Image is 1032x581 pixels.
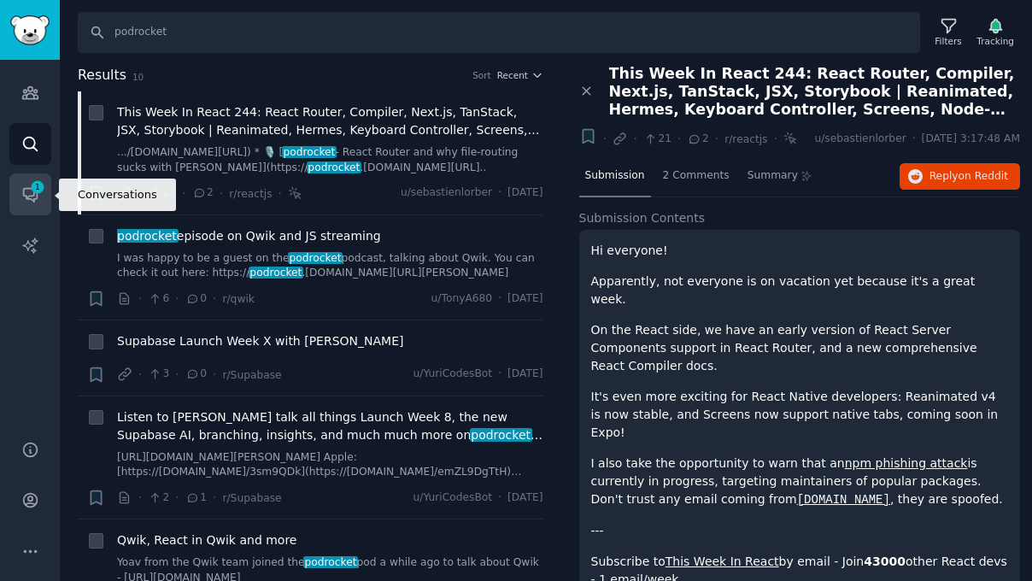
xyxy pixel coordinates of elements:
p: On the React side, we have an early version of React Server Components support in React Router, a... [591,321,1009,375]
span: u/sebastienlorber [814,132,906,147]
span: u/YuriCodesBot [413,490,493,506]
button: Recent [497,69,543,81]
span: podrocket [115,229,178,243]
span: r/reactjs [724,133,767,145]
span: · [182,185,185,202]
span: 1 [30,181,45,193]
a: I was happy to be a guest on thepodrocketpodcast, talking about Qwik. You can check it out here: ... [117,251,543,281]
span: · [677,130,681,148]
span: This Week In React 244: React Router, Compiler, Next.js, TanStack, JSX, Storybook | Reanimated, H... [609,65,1021,119]
code: [DOMAIN_NAME] [797,493,890,507]
span: u/YuriCodesBot [413,367,493,382]
span: · [175,489,179,507]
span: · [213,290,216,308]
a: ​ [URL][DOMAIN_NAME][PERSON_NAME] Apple: [https://[DOMAIN_NAME]/3sm9QDk](https://[DOMAIN_NAME]/em... [117,450,543,480]
span: Submission [585,168,645,184]
span: 21 [643,132,671,147]
a: [DOMAIN_NAME] [797,492,890,506]
span: · [498,185,501,201]
span: · [213,489,216,507]
p: --- [591,522,1009,540]
span: 3 [148,367,169,382]
a: Qwik, React in Qwik and more [117,531,296,549]
span: 10 [132,72,144,82]
div: Tracking [976,35,1014,47]
span: · [715,130,718,148]
button: Tracking [970,15,1020,50]
span: Submission Contents [579,209,706,227]
button: Replyon Reddit [900,163,1020,191]
span: r/qwik [222,293,254,305]
span: 6 [148,291,169,307]
span: r/reactjs [229,188,272,200]
span: · [138,185,142,202]
span: podrocket [303,556,359,568]
a: .../[DOMAIN_NAME][URL]) * 🎙️ [podrocket- React Router and why file-routing sucks with [PERSON_NAM... [117,145,543,175]
span: · [498,291,501,307]
a: Listen to [PERSON_NAME] talk all things Launch Week 8, the new Supabase AI, branching, insights, ... [117,408,543,444]
span: 2 [148,490,169,506]
span: · [220,185,223,202]
span: podrocket [249,267,304,279]
span: 2 [192,185,214,201]
span: 21 [148,185,176,201]
span: [DATE] [507,185,542,201]
span: Results [78,65,126,86]
span: u/TonyA680 [431,291,493,307]
span: r/Supabase [222,369,281,381]
span: · [603,130,607,148]
span: 1 [185,490,207,506]
span: · [498,367,501,382]
p: I also take the opportunity to warn that an is currently in progress, targeting maintainers of po... [591,455,1009,509]
span: podrocket [282,146,337,158]
strong: 43000 [864,555,906,568]
a: Supabase Launch Week X with [PERSON_NAME] [117,332,404,350]
div: Sort [472,69,491,81]
p: It's even more exciting for React Native developers: Reanimated v4 is now stable, and Screens now... [591,388,1009,442]
div: Filters [935,35,961,47]
img: GummySearch logo [10,15,50,45]
span: u/sebastienlorber [401,185,492,201]
a: This Week In React 244: React Router, Compiler, Next.js, TanStack, JSX, Storybook | Reanimated, H... [117,103,543,139]
span: · [213,366,216,384]
span: · [633,130,636,148]
p: Apparently, not everyone is on vacation yet because it's a great week. [591,273,1009,308]
span: episode on Qwik and JS streaming [117,227,381,245]
span: · [138,489,142,507]
a: This Week In React [666,555,779,568]
span: podrocket [307,161,362,173]
span: · [774,130,777,148]
p: Hi everyone! [591,242,1009,260]
a: podrocketepisode on Qwik and JS streaming [117,227,381,245]
span: · [138,290,142,308]
span: 2 Comments [663,168,730,184]
span: [DATE] [507,490,542,506]
span: Recent [497,69,528,81]
span: · [138,366,142,384]
span: · [175,366,179,384]
input: Search Keyword [78,12,920,53]
span: r/Supabase [222,492,281,504]
span: Summary [748,168,798,184]
span: · [175,290,179,308]
span: · [912,132,916,147]
span: [DATE] 3:17:48 AM [922,132,1020,147]
span: [DATE] [507,291,542,307]
span: · [498,490,501,506]
span: · [279,185,282,202]
span: on Reddit [959,170,1008,182]
span: 0 [185,291,207,307]
span: [DATE] [507,367,542,382]
span: 0 [185,367,207,382]
a: npm phishing attack [845,456,968,470]
span: 2 [687,132,708,147]
a: 1 [9,173,51,215]
span: Reply [929,169,1008,185]
span: podrocket [470,428,532,442]
span: podrocket [288,252,343,264]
